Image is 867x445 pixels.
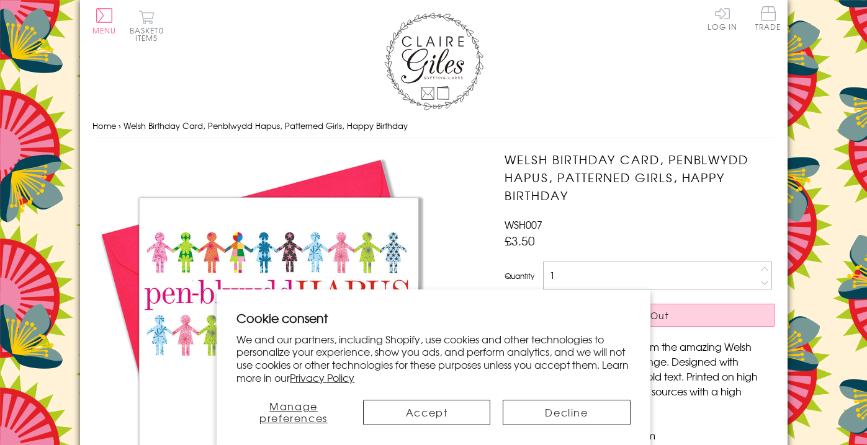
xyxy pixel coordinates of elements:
[505,232,535,249] span: £3.50
[119,120,121,131] span: ›
[135,25,164,43] span: 0 items
[92,8,117,34] button: Menu
[236,400,351,425] button: Manage preferences
[290,370,354,385] a: Privacy Policy
[130,10,164,42] button: Basket0 items
[236,333,631,384] p: We and our partners, including Shopify, use cookies and other technologies to personalize your ex...
[384,12,483,110] img: Claire Giles Greetings Cards
[92,25,117,36] span: Menu
[505,217,542,232] span: WSH007
[363,400,490,425] button: Accept
[236,309,631,327] h2: Cookie consent
[505,151,775,204] h1: Welsh Birthday Card, Penblwydd Hapus, Patterned Girls, Happy Birthday
[259,399,328,425] span: Manage preferences
[505,270,534,281] label: Quantity
[755,6,781,33] a: Trade
[503,400,630,425] button: Decline
[124,120,408,131] span: Welsh Birthday Card, Penblwydd Hapus, Patterned Girls, Happy Birthday
[755,6,781,30] span: Trade
[92,113,775,139] nav: breadcrumbs
[92,120,116,131] a: Home
[708,6,737,30] a: Log In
